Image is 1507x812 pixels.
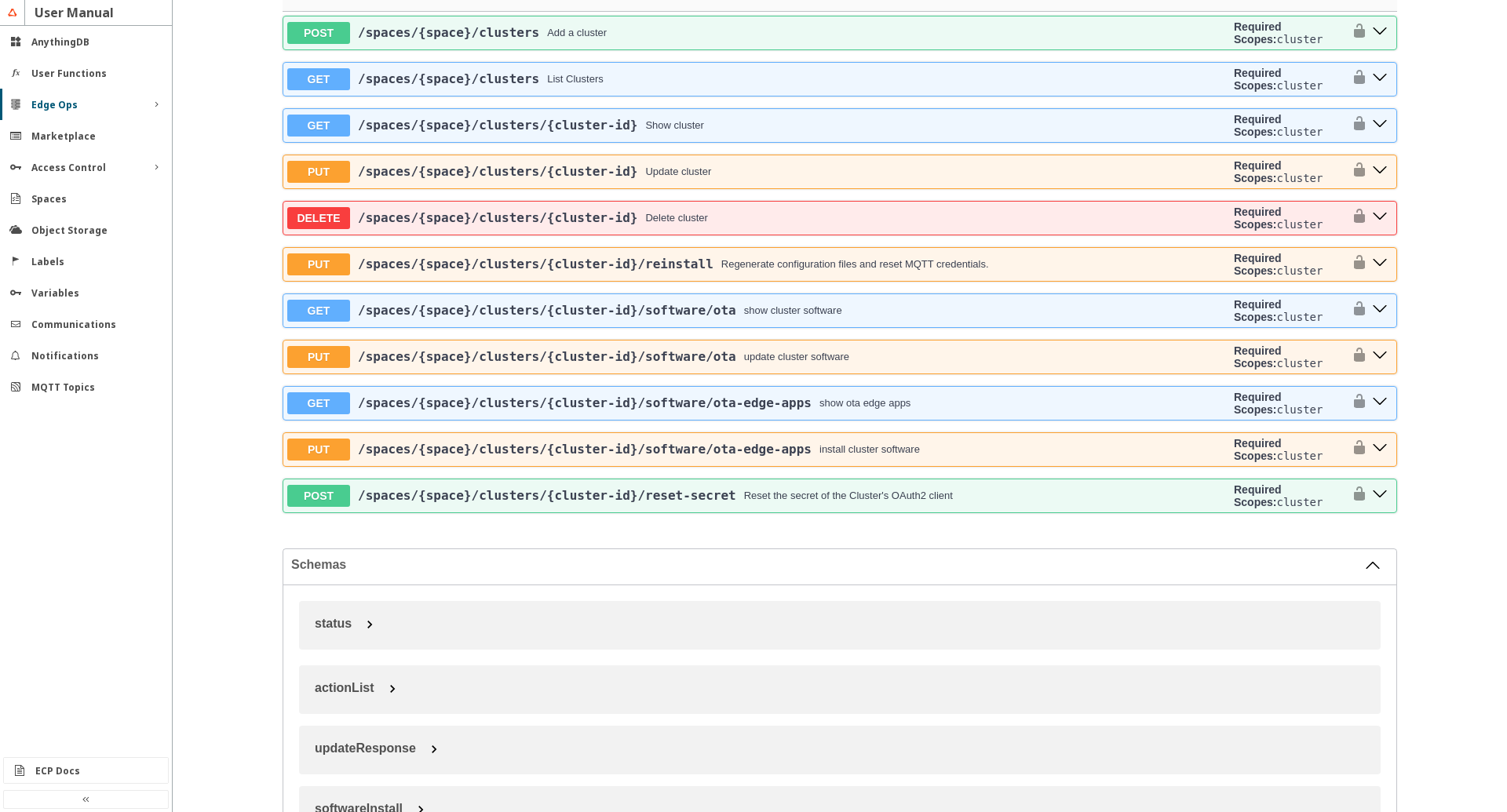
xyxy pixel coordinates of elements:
[1367,115,1392,135] button: get ​/spaces​/{space}​/clusters​/{cluster-id}
[287,300,1228,322] button: GET/spaces/{space}/clusters/{cluster-id}/software/otashow cluster software
[358,164,637,179] span: /spaces /{space} /clusters /{cluster-id}
[1276,403,1323,416] code: cluster
[358,488,736,503] a: /spaces/{space}/clusters/{cluster-id}/reset-secret
[547,73,604,85] div: List Clusters
[1344,113,1367,138] button: authorization button unlocked
[819,443,920,455] div: install cluster software
[1276,172,1323,184] code: cluster
[358,442,812,457] a: /spaces/{space}/clusters/{cluster-id}/software/ota-edge-apps
[307,673,1388,703] button: actionList
[287,161,350,183] span: PUT
[1367,485,1392,505] button: post ​/spaces​/{space}​/clusters​/{cluster-id}​/reset-secret
[1344,159,1367,184] button: authorization button unlocked
[1344,344,1367,370] button: authorization button unlocked
[287,392,1228,414] button: GET/spaces/{space}/clusters/{cluster-id}/software/ota-edge-appsshow ota edge apps
[358,395,812,410] a: /spaces/{space}/clusters/{cluster-id}/software/ota-edge-apps
[1234,67,1282,92] b: Required Scopes:
[1276,79,1323,92] code: cluster
[358,210,637,225] a: /spaces/{space}/clusters/{cluster-id}
[358,303,736,318] a: /spaces/{space}/clusters/{cluster-id}/software/ota
[358,349,736,364] span: /spaces /{space} /clusters /{cluster-id} /software /ota
[358,257,713,271] a: /spaces/{space}/clusters/{cluster-id}/reinstall
[1276,264,1323,277] code: cluster
[358,349,736,364] a: /spaces/{space}/clusters/{cluster-id}/software/ota
[1276,218,1323,231] code: cluster
[287,68,350,90] span: GET
[287,115,350,137] span: GET
[291,557,1381,573] button: Schemas
[287,439,350,461] span: PUT
[547,27,607,38] div: Add a cluster
[1234,437,1282,462] b: Required Scopes:
[1276,311,1323,323] code: cluster
[1367,161,1392,181] button: put ​/spaces​/{space}​/clusters​/{cluster-id}
[287,253,350,275] span: PUT
[287,346,350,368] span: PUT
[1367,207,1392,228] button: delete ​/spaces​/{space}​/clusters​/{cluster-id}
[819,397,910,409] div: show ota edge apps
[358,118,637,133] span: /spaces /{space} /clusters /{cluster-id}
[287,439,1228,461] button: PUT/spaces/{space}/clusters/{cluster-id}/software/ota-edge-appsinstall cluster software
[287,115,1228,137] button: GET/spaces/{space}/clusters/{cluster-id}Show cluster
[1276,126,1323,138] code: cluster
[1234,483,1282,508] b: Required Scopes:
[1234,159,1282,184] b: Required Scopes:
[315,617,352,630] span: status
[1344,391,1367,416] button: authorization button unlocked
[287,22,350,44] span: POST
[287,68,1228,90] button: GET/spaces/{space}/clustersList Clusters
[358,25,539,40] span: /spaces /{space} /clusters
[1367,253,1392,274] button: put ​/spaces​/{space}​/clusters​/{cluster-id}​/reinstall
[1367,68,1392,89] button: get ​/spaces​/{space}​/clusters
[1367,300,1392,320] button: get ​/spaces​/{space}​/clusters​/{cluster-id}​/software​/ota
[315,681,374,694] span: actionList
[1367,439,1392,459] button: put ​/spaces​/{space}​/clusters​/{cluster-id}​/software​/ota-edge-apps
[645,166,711,177] div: Update cluster
[744,351,849,362] div: update cluster software
[744,304,842,316] div: show cluster software
[1367,392,1392,413] button: get ​/spaces​/{space}​/clusters​/{cluster-id}​/software​/ota-edge-apps
[358,257,713,271] span: /spaces /{space} /clusters /{cluster-id} /reinstall
[287,300,350,322] span: GET
[1234,298,1282,323] b: Required Scopes:
[1344,20,1367,46] button: authorization button unlocked
[358,71,539,86] a: /spaces/{space}/clusters
[358,118,637,133] a: /spaces/{space}/clusters/{cluster-id}
[307,609,1388,639] button: status
[1234,206,1282,231] b: Required Scopes:
[358,303,736,318] span: /spaces /{space} /clusters /{cluster-id} /software /ota
[287,392,350,414] span: GET
[1367,22,1392,42] button: post ​/spaces​/{space}​/clusters
[1234,344,1282,370] b: Required Scopes:
[1344,67,1367,92] button: authorization button unlocked
[287,22,1228,44] button: POST/spaces/{space}/clustersAdd a cluster
[358,488,736,503] span: /spaces /{space} /clusters /{cluster-id} /reset-secret
[358,442,812,457] span: /spaces /{space} /clusters /{cluster-id} /software /ota-edge-apps
[287,207,350,229] span: DELETE
[1344,437,1367,462] button: authorization button unlocked
[358,210,637,225] span: /spaces /{space} /clusters /{cluster-id}
[287,161,1228,183] button: PUT/spaces/{space}/clusters/{cluster-id}Update cluster
[1234,113,1282,138] b: Required Scopes:
[315,741,416,755] span: updateResponse
[358,71,539,86] span: /spaces /{space} /clusters
[1276,357,1323,370] code: cluster
[1234,20,1282,46] b: Required Scopes:
[645,119,703,131] div: Show cluster
[1276,450,1323,462] code: cluster
[1344,206,1367,231] button: authorization button unlocked
[645,212,707,224] div: Delete cluster
[1344,252,1367,277] button: authorization button unlocked
[358,395,812,410] span: /spaces /{space} /clusters /{cluster-id} /software /ota-edge-apps
[1344,483,1367,508] button: authorization button unlocked
[1234,391,1282,416] b: Required Scopes:
[358,25,539,40] a: /spaces/{space}/clusters
[1276,496,1323,508] code: cluster
[287,253,1228,275] button: PUT/spaces/{space}/clusters/{cluster-id}/reinstallRegenerate configuration files and reset MQTT c...
[287,485,1228,507] button: POST/spaces/{space}/clusters/{cluster-id}/reset-secretReset the secret of the Cluster's OAuth2 cl...
[287,346,1228,368] button: PUT/spaces/{space}/clusters/{cluster-id}/software/otaupdate cluster software
[721,258,989,270] div: Regenerate configuration files and reset MQTT credentials.
[287,207,1228,229] button: DELETE/spaces/{space}/clusters/{cluster-id}Delete cluster
[1234,252,1282,277] b: Required Scopes:
[744,490,953,501] div: Reset the secret of the Cluster's OAuth2 client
